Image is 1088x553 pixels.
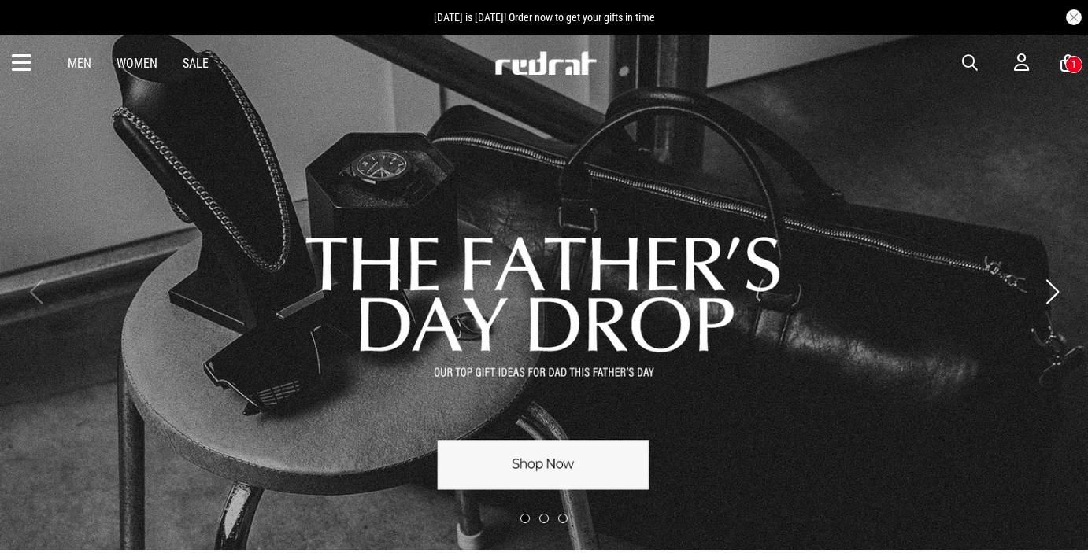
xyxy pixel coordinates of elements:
[494,51,598,75] img: Redrat logo
[434,11,655,24] span: [DATE] is [DATE]! Order now to get your gifts in time
[1060,55,1075,72] a: 1
[1071,59,1076,70] div: 1
[68,56,91,71] a: Men
[1042,275,1063,309] button: Next slide
[183,56,209,71] a: Sale
[25,275,46,309] button: Previous slide
[117,56,157,71] a: Women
